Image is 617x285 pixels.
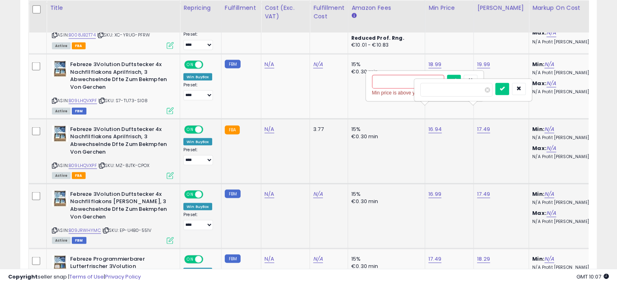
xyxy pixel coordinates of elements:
img: 51qNoOR57tL._SL40_.jpg [52,125,68,141]
a: B09JRWHYMC [69,227,101,234]
p: N/A Profit [PERSON_NAME] [532,39,600,45]
div: seller snap | | [8,273,141,281]
div: Amazon Fees [351,4,421,12]
b: Max: [532,144,546,152]
div: Win BuyBox [183,73,212,80]
img: 51qNoOR57tL._SL40_.jpg [52,60,68,77]
th: The percentage added to the cost of goods (COGS) that forms the calculator for Min & Max prices. [529,0,606,32]
div: Markup on Cost [532,4,602,12]
small: FBA [225,125,240,134]
a: Privacy Policy [105,273,141,281]
div: 15% [351,255,419,262]
b: Febreze 3Volution Duftstecker 4x Nachfllflakons Aprilfrisch, 3 Abwechselnde Dfte Zum Bekmpfen Von... [70,125,169,157]
div: €0.30 min [351,133,419,140]
p: N/A Profit [PERSON_NAME] [532,135,600,140]
a: 16.94 [428,125,442,133]
div: Min Price [428,4,470,12]
span: ON [185,255,195,262]
a: N/A [264,60,274,68]
span: FBM [72,107,86,114]
span: All listings currently available for purchase on Amazon [52,42,71,49]
a: N/A [544,255,554,263]
a: N/A [313,190,323,198]
a: 16.99 [428,190,441,198]
div: €10.01 - €10.83 [351,41,419,48]
a: N/A [544,60,554,68]
div: Repricing [183,4,218,12]
b: Febreze 3Volution Duftstecker 4x Nachfllflakons [PERSON_NAME], 3 Abwechselnde Dfte Zum Bekmpfen V... [70,190,169,222]
b: Max: [532,79,546,87]
span: All listings currently available for purchase on Amazon [52,172,71,179]
div: ASIN: [52,10,174,48]
a: 18.99 [428,60,441,68]
img: 51sfyoGNXDL._SL40_.jpg [52,255,68,271]
span: OFF [202,61,215,68]
span: | SKU: EP-U4B0-551V [102,227,151,233]
a: N/A [264,190,274,198]
span: | SKU: S7-TU73-SI08 [98,97,148,103]
div: [PERSON_NAME] [477,4,525,12]
span: | SKU: XC-YRUG-PFRW [97,32,150,38]
b: Min: [532,125,544,133]
span: ON [185,191,195,197]
div: 15% [351,190,419,197]
div: Title [50,4,176,12]
div: 3.77 [313,125,342,133]
span: All listings currently available for purchase on Amazon [52,107,71,114]
p: N/A Profit [PERSON_NAME] [532,89,600,94]
a: 19.99 [477,60,490,68]
small: Amazon Fees. [351,12,356,19]
div: Cost (Exc. VAT) [264,4,306,21]
span: OFF [202,255,215,262]
span: 2025-08-17 10:07 GMT [576,273,609,281]
a: N/A [544,190,554,198]
div: 15% [351,125,419,133]
a: 17.49 [477,190,490,198]
span: ON [185,61,195,68]
a: N/A [546,79,556,87]
b: Min: [532,255,544,262]
img: 51B88M24CSL._SL40_.jpg [52,190,68,206]
small: FBM [225,254,241,263]
b: Max: [532,29,546,36]
a: N/A [544,125,554,133]
span: FBM [72,237,86,244]
a: N/A [546,144,556,152]
p: N/A Profit [PERSON_NAME] [532,154,600,159]
p: N/A Profit [PERSON_NAME] [532,70,600,75]
div: Preset: [183,82,215,100]
div: €0.30 min [351,68,419,75]
b: Febreze 3Volution Duftstecker 4x Nachfllflakons Aprilfrisch, 3 Abwechselnde Dfte Zum Bekmpfen Von... [70,60,169,92]
b: Max: [532,209,546,216]
span: | SKU: MZ-8JTK-CPOX [98,162,149,168]
b: Min: [532,60,544,68]
small: FBM [225,60,241,68]
strong: Copyright [8,273,38,281]
div: ASIN: [52,60,174,113]
a: 17.49 [428,255,441,263]
div: Preset: [183,147,215,165]
span: OFF [202,126,215,133]
a: N/A [546,209,556,217]
b: Reduced Prof. Rng. [351,34,404,41]
a: N/A [313,60,323,68]
span: OFF [202,191,215,197]
span: FBA [72,172,86,179]
a: B09LHQVXPF [69,162,97,169]
span: All listings currently available for purchase on Amazon [52,237,71,244]
div: €0.30 min [351,197,419,205]
a: Terms of Use [69,273,104,281]
a: N/A [313,255,323,263]
div: Min price is above your Max price [372,89,477,97]
div: Win BuyBox [183,138,212,145]
span: ON [185,126,195,133]
a: B008JB2T74 [69,32,96,39]
a: B09LHQVXPF [69,97,97,104]
div: Preset: [183,212,215,230]
b: Min: [532,190,544,197]
div: Fulfillment [225,4,258,12]
a: 18.29 [477,255,490,263]
p: N/A Profit [PERSON_NAME] [532,199,600,205]
div: Preset: [183,32,215,50]
span: FBA [72,42,86,49]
